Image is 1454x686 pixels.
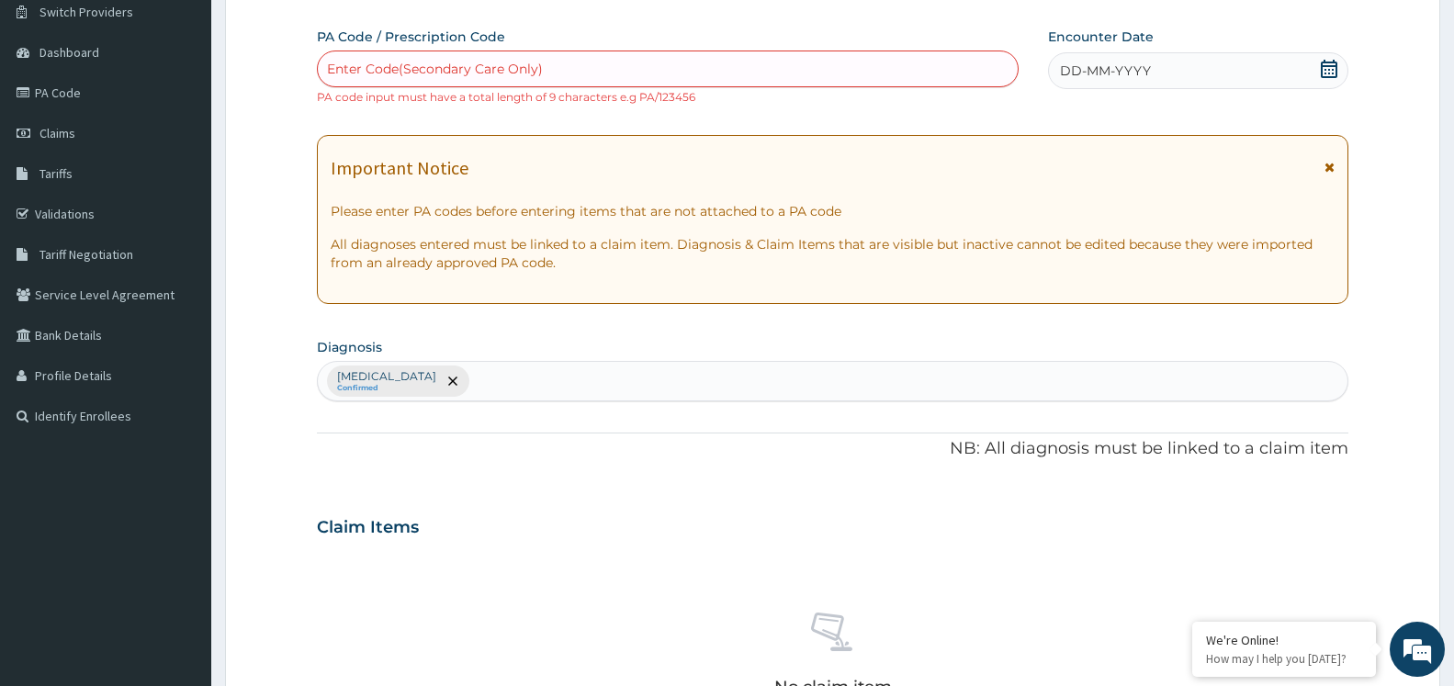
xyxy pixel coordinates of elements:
[34,92,74,138] img: d_794563401_company_1708531726252_794563401
[331,235,1335,272] p: All diagnoses entered must be linked to a claim item. Diagnosis & Claim Items that are visible bu...
[327,60,543,78] div: Enter Code(Secondary Care Only)
[39,4,133,20] span: Switch Providers
[9,476,350,540] textarea: Type your message and hit 'Enter'
[39,246,133,263] span: Tariff Negotiation
[107,219,254,404] span: We're online!
[317,518,419,538] h3: Claim Items
[317,28,505,46] label: PA Code / Prescription Code
[1060,62,1151,80] span: DD-MM-YYYY
[96,103,309,127] div: Chat with us now
[39,44,99,61] span: Dashboard
[317,437,1348,461] p: NB: All diagnosis must be linked to a claim item
[317,90,695,104] small: PA code input must have a total length of 9 characters e.g PA/123456
[39,125,75,141] span: Claims
[1206,632,1362,648] div: We're Online!
[1206,651,1362,667] p: How may I help you today?
[331,202,1335,220] p: Please enter PA codes before entering items that are not attached to a PA code
[39,165,73,182] span: Tariffs
[301,9,345,53] div: Minimize live chat window
[317,338,382,356] label: Diagnosis
[331,158,468,178] h1: Important Notice
[1048,28,1154,46] label: Encounter Date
